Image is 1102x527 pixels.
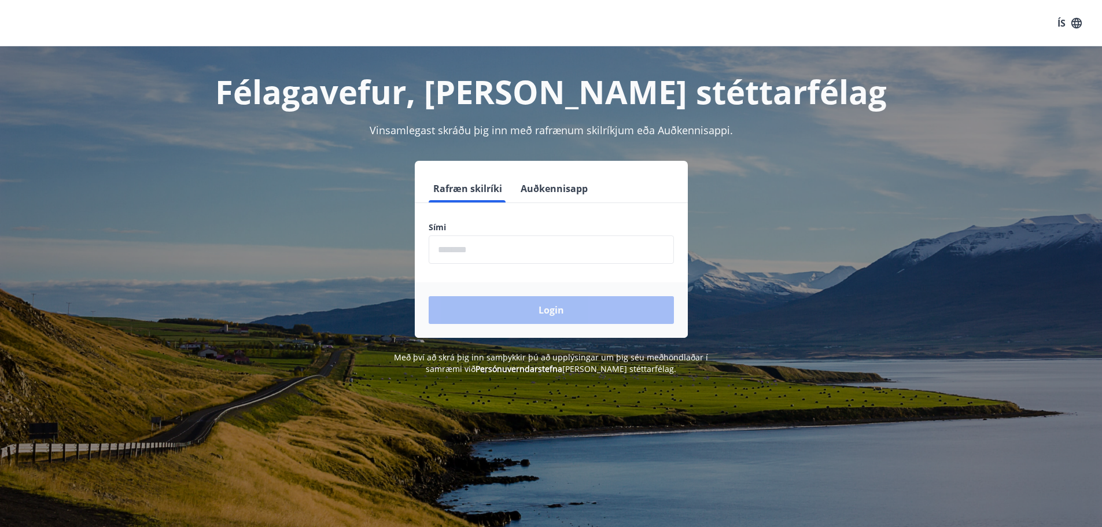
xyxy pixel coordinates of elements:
label: Sími [429,222,674,233]
span: Vinsamlegast skráðu þig inn með rafrænum skilríkjum eða Auðkennisappi. [370,123,733,137]
button: Auðkennisapp [516,175,592,202]
button: Rafræn skilríki [429,175,507,202]
h1: Félagavefur, [PERSON_NAME] stéttarfélag [149,69,954,113]
span: Með því að skrá þig inn samþykkir þú að upplýsingar um þig séu meðhöndlaðar í samræmi við [PERSON... [394,352,708,374]
a: Persónuverndarstefna [476,363,562,374]
button: ÍS [1051,13,1088,34]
